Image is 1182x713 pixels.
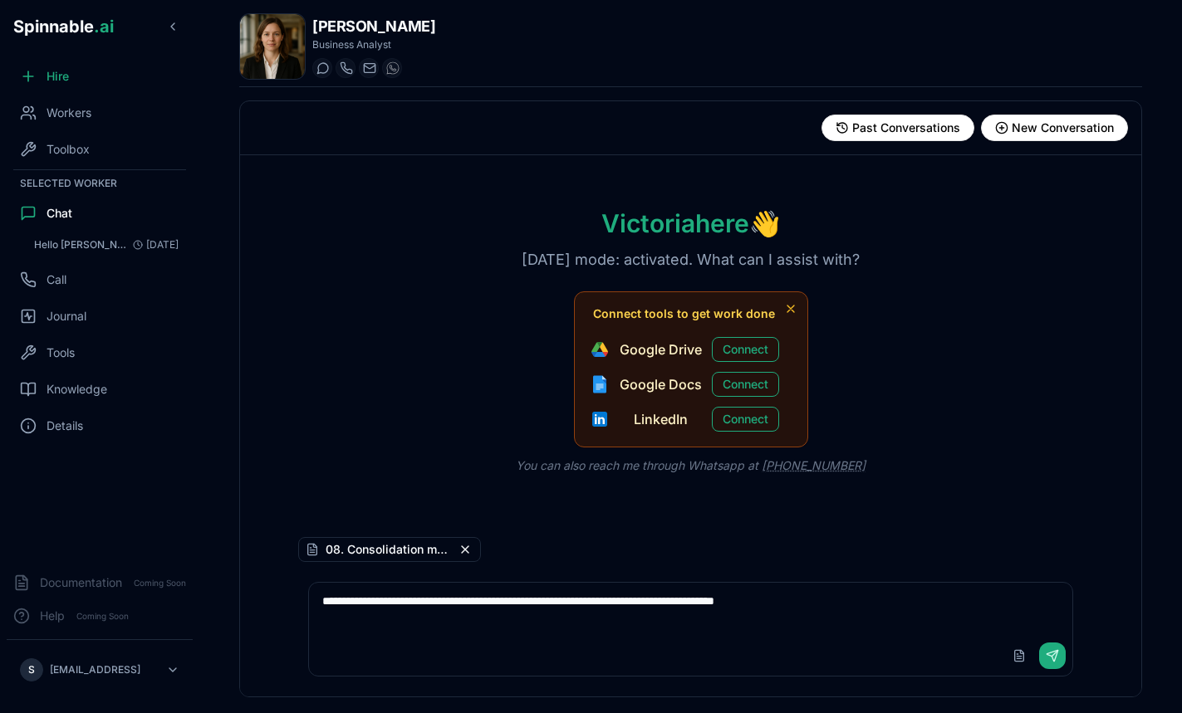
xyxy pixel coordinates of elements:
p: Business Analyst [312,38,435,51]
span: Coming Soon [129,575,191,591]
span: New Conversation [1012,120,1114,136]
p: You can also reach me through Whatsapp at [489,457,892,474]
span: Spinnable [13,17,114,37]
img: LinkedIn [590,409,610,429]
span: Past Conversations [852,120,960,136]
span: Knowledge [47,381,107,398]
button: View past conversations [822,115,974,141]
span: Journal [47,308,86,325]
button: Start new conversation [981,115,1128,141]
span: Documentation [40,574,122,591]
button: Open conversation: Hello Victoria [27,233,186,256]
a: [PHONE_NUMBER] [762,458,866,472]
span: Help [40,608,65,624]
span: [DATE] [126,238,179,252]
span: S [28,663,35,676]
button: Send email to victoria.lewis@getspinnable.ai [359,58,379,78]
span: Tools [47,344,75,361]
span: Google Docs [620,374,702,394]
img: Victoria Lewis [240,14,305,79]
span: 08. Consolidation model - Airports.xlsx [326,541,450,558]
img: WhatsApp [386,61,400,75]
p: [EMAIL_ADDRESS] [50,663,140,676]
h1: [PERSON_NAME] [312,15,435,38]
h1: Victoria here [575,208,807,238]
div: Selected Worker [7,173,193,193]
span: Details [47,418,83,434]
span: Google Drive [620,339,702,359]
button: Dismiss tool suggestions [781,299,801,319]
button: Start a call with Victoria Lewis [336,58,356,78]
button: Connect [712,407,779,432]
img: Google Docs [590,374,610,394]
span: Workers [47,105,91,121]
button: Connect [712,337,779,362]
span: Hire [47,68,69,85]
span: wave [749,208,780,238]
span: Connect tools to get work done [593,305,775,322]
span: LinkedIn [620,409,702,429]
img: Google Drive [590,339,610,359]
span: Coming Soon [71,608,134,624]
button: Connect [712,372,779,397]
span: Call [47,271,66,288]
span: Hello Victoria: Hello! How can I help you today? [34,238,126,252]
span: Toolbox [47,141,90,158]
button: WhatsApp [382,58,402,78]
span: .ai [94,17,114,37]
button: Start a chat with Victoria Lewis [312,58,332,78]
button: S[EMAIL_ADDRESS] [13,653,186,686]
span: Chat [47,205,72,222]
p: [DATE] mode: activated. What can I assist with? [495,248,886,271]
